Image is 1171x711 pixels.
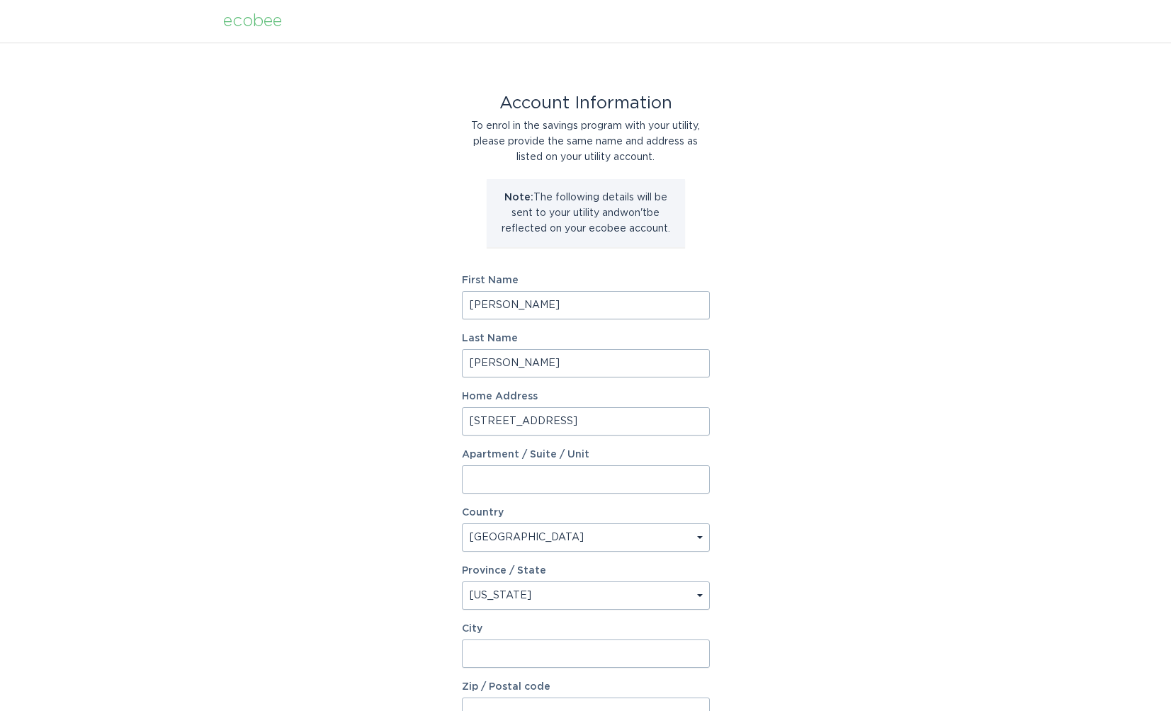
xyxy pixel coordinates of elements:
label: Last Name [462,334,710,343]
label: Apartment / Suite / Unit [462,450,710,460]
div: To enrol in the savings program with your utility, please provide the same name and address as li... [462,118,710,165]
div: ecobee [223,13,282,29]
label: Country [462,508,504,518]
strong: Note: [504,193,533,203]
label: Zip / Postal code [462,682,710,692]
label: First Name [462,275,710,285]
p: The following details will be sent to your utility and won't be reflected on your ecobee account. [497,190,674,237]
label: Home Address [462,392,710,402]
label: City [462,624,710,634]
div: Account Information [462,96,710,111]
label: Province / State [462,566,546,576]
